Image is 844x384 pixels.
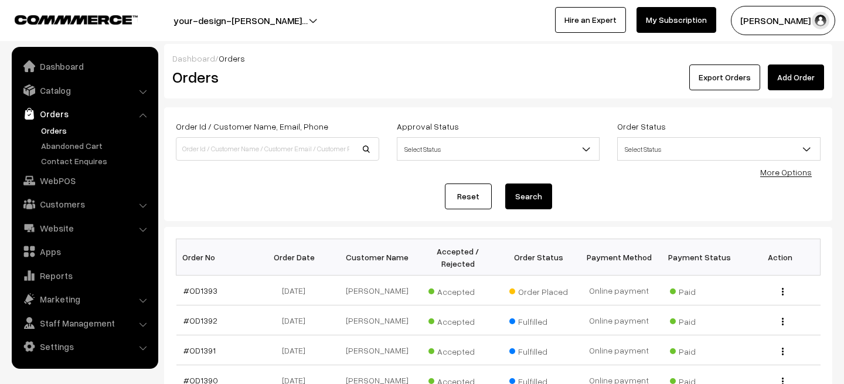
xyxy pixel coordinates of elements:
a: Reports [15,265,154,286]
td: Online payment [578,305,659,335]
a: #OD1392 [183,315,217,325]
td: Online payment [578,276,659,305]
td: Online payment [578,335,659,365]
th: Customer Name [337,239,417,276]
img: Menu [782,348,784,355]
td: [PERSON_NAME] [337,335,417,365]
a: #OD1391 [183,345,216,355]
h2: Orders [172,68,378,86]
td: [DATE] [257,335,337,365]
img: Menu [782,288,784,295]
a: Abandoned Cart [38,140,154,152]
label: Order Status [617,120,666,132]
div: / [172,52,824,64]
a: #OD1393 [183,286,217,295]
span: Fulfilled [509,312,568,328]
button: Search [505,183,552,209]
span: Paid [670,342,729,358]
th: Order Status [498,239,578,276]
span: Select Status [617,137,821,161]
span: Paid [670,312,729,328]
th: Payment Method [578,239,659,276]
a: Hire an Expert [555,7,626,33]
td: [PERSON_NAME] [337,305,417,335]
a: COMMMERCE [15,12,117,26]
span: Select Status [618,139,820,159]
th: Order Date [257,239,337,276]
span: Select Status [397,137,600,161]
span: Select Status [397,139,600,159]
label: Approval Status [397,120,459,132]
a: Contact Enquires [38,155,154,167]
a: Apps [15,241,154,262]
a: Dashboard [172,53,215,63]
input: Order Id / Customer Name / Customer Email / Customer Phone [176,137,379,161]
button: Export Orders [689,64,760,90]
span: Fulfilled [509,342,568,358]
a: Settings [15,336,154,357]
a: Dashboard [15,56,154,77]
td: [DATE] [257,276,337,305]
a: Catalog [15,80,154,101]
a: More Options [760,167,812,177]
span: Accepted [428,312,487,328]
span: Orders [219,53,245,63]
a: My Subscription [637,7,716,33]
a: Marketing [15,288,154,310]
td: [PERSON_NAME] [337,276,417,305]
label: Order Id / Customer Name, Email, Phone [176,120,328,132]
img: Menu [782,318,784,325]
a: Orders [15,103,154,124]
a: Staff Management [15,312,154,334]
th: Payment Status [659,239,740,276]
a: Orders [38,124,154,137]
img: COMMMERCE [15,15,138,24]
button: [PERSON_NAME] N.P [731,6,835,35]
a: Website [15,218,154,239]
span: Paid [670,283,729,298]
a: Add Order [768,64,824,90]
span: Accepted [428,283,487,298]
a: WebPOS [15,170,154,191]
a: Reset [445,183,492,209]
img: user [812,12,829,29]
th: Order No [176,239,257,276]
button: your-design-[PERSON_NAME]… [132,6,349,35]
th: Action [740,239,820,276]
a: Customers [15,193,154,215]
span: Order Placed [509,283,568,298]
th: Accepted / Rejected [418,239,498,276]
span: Accepted [428,342,487,358]
td: [DATE] [257,305,337,335]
